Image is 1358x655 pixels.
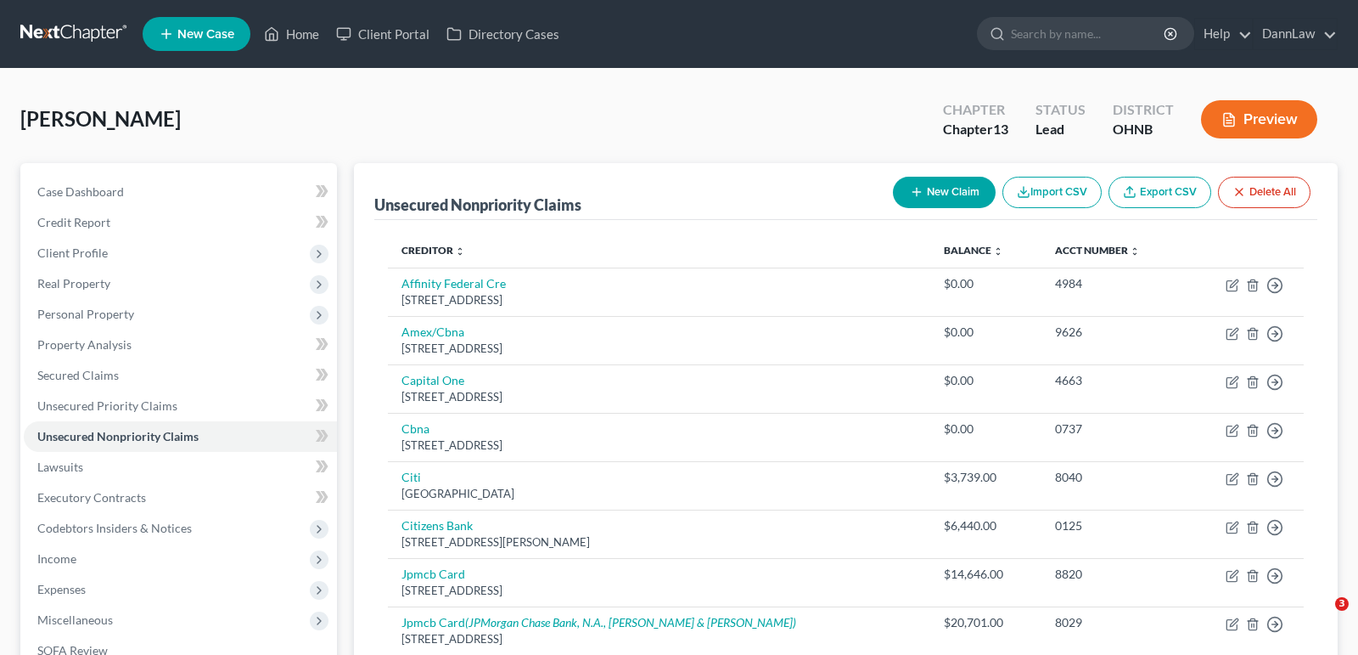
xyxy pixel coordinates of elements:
[401,470,421,484] a: Citi
[1055,275,1172,292] div: 4984
[1055,566,1172,583] div: 8820
[1055,324,1172,341] div: 9626
[401,373,464,387] a: Capital One
[37,184,124,199] span: Case Dashboard
[1055,614,1172,631] div: 8029
[944,324,1028,341] div: $0.00
[401,325,464,339] a: Amex/Cbna
[37,521,192,535] span: Codebtors Insiders & Notices
[24,360,337,391] a: Secured Claims
[177,28,234,41] span: New Case
[944,614,1028,631] div: $20,701.00
[1055,517,1172,534] div: 0125
[401,389,917,405] div: [STREET_ADDRESS]
[944,517,1028,534] div: $6,440.00
[37,368,119,382] span: Secured Claims
[1035,120,1086,139] div: Lead
[401,567,465,581] a: Jpmcb Card
[401,518,473,533] a: Citizens Bank
[37,337,132,352] span: Property Analysis
[37,613,113,627] span: Miscellaneous
[1108,177,1211,208] a: Export CSV
[455,246,465,257] i: unfold_more
[37,429,199,443] span: Unsecured Nonpriority Claims
[944,566,1028,583] div: $14,646.00
[944,421,1028,438] div: $0.00
[1300,597,1341,638] iframe: Intercom live chat
[401,534,917,551] div: [STREET_ADDRESS][PERSON_NAME]
[255,19,328,49] a: Home
[24,421,337,452] a: Unsecured Nonpriority Claims
[944,244,1003,257] a: Balance unfold_more
[37,460,83,474] span: Lawsuits
[1218,177,1310,208] button: Delete All
[37,582,86,596] span: Expenses
[438,19,568,49] a: Directory Cases
[401,276,506,291] a: Affinity Federal Cre
[37,215,110,229] span: Credit Report
[944,372,1028,389] div: $0.00
[1002,177,1102,208] button: Import CSV
[24,207,337,238] a: Credit Report
[1055,372,1172,389] div: 4663
[401,244,465,257] a: Creditor unfold_more
[37,276,110,291] span: Real Property
[37,246,108,260] span: Client Profile
[401,615,796,630] a: Jpmcb Card(JPMorgan Chase Bank, N.A., [PERSON_NAME] & [PERSON_NAME])
[1011,18,1166,49] input: Search by name...
[1335,597,1349,611] span: 3
[37,551,76,566] span: Income
[401,486,917,502] div: [GEOGRAPHIC_DATA]
[943,120,1008,139] div: Chapter
[1055,244,1140,257] a: Acct Number unfold_more
[1055,421,1172,438] div: 0737
[401,421,429,436] a: Cbna
[993,121,1008,137] span: 13
[1201,100,1317,138] button: Preview
[465,615,796,630] i: (JPMorgan Chase Bank, N.A., [PERSON_NAME] & [PERSON_NAME])
[893,177,996,208] button: New Claim
[1055,469,1172,486] div: 8040
[944,275,1028,292] div: $0.00
[37,398,177,413] span: Unsecured Priority Claims
[1113,100,1174,120] div: District
[401,583,917,599] div: [STREET_ADDRESS]
[37,490,146,505] span: Executory Contracts
[401,631,917,647] div: [STREET_ADDRESS]
[401,292,917,308] div: [STREET_ADDRESS]
[24,330,337,360] a: Property Analysis
[1254,19,1337,49] a: DannLaw
[993,246,1003,257] i: unfold_more
[943,100,1008,120] div: Chapter
[1195,19,1252,49] a: Help
[24,452,337,483] a: Lawsuits
[1035,100,1086,120] div: Status
[24,483,337,513] a: Executory Contracts
[401,341,917,357] div: [STREET_ADDRESS]
[374,195,581,215] div: Unsecured Nonpriority Claims
[37,307,134,321] span: Personal Property
[1130,246,1140,257] i: unfold_more
[24,177,337,207] a: Case Dashboard
[24,391,337,421] a: Unsecured Priority Claims
[401,438,917,454] div: [STREET_ADDRESS]
[1113,120,1174,139] div: OHNB
[20,106,181,131] span: [PERSON_NAME]
[328,19,438,49] a: Client Portal
[944,469,1028,486] div: $3,739.00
